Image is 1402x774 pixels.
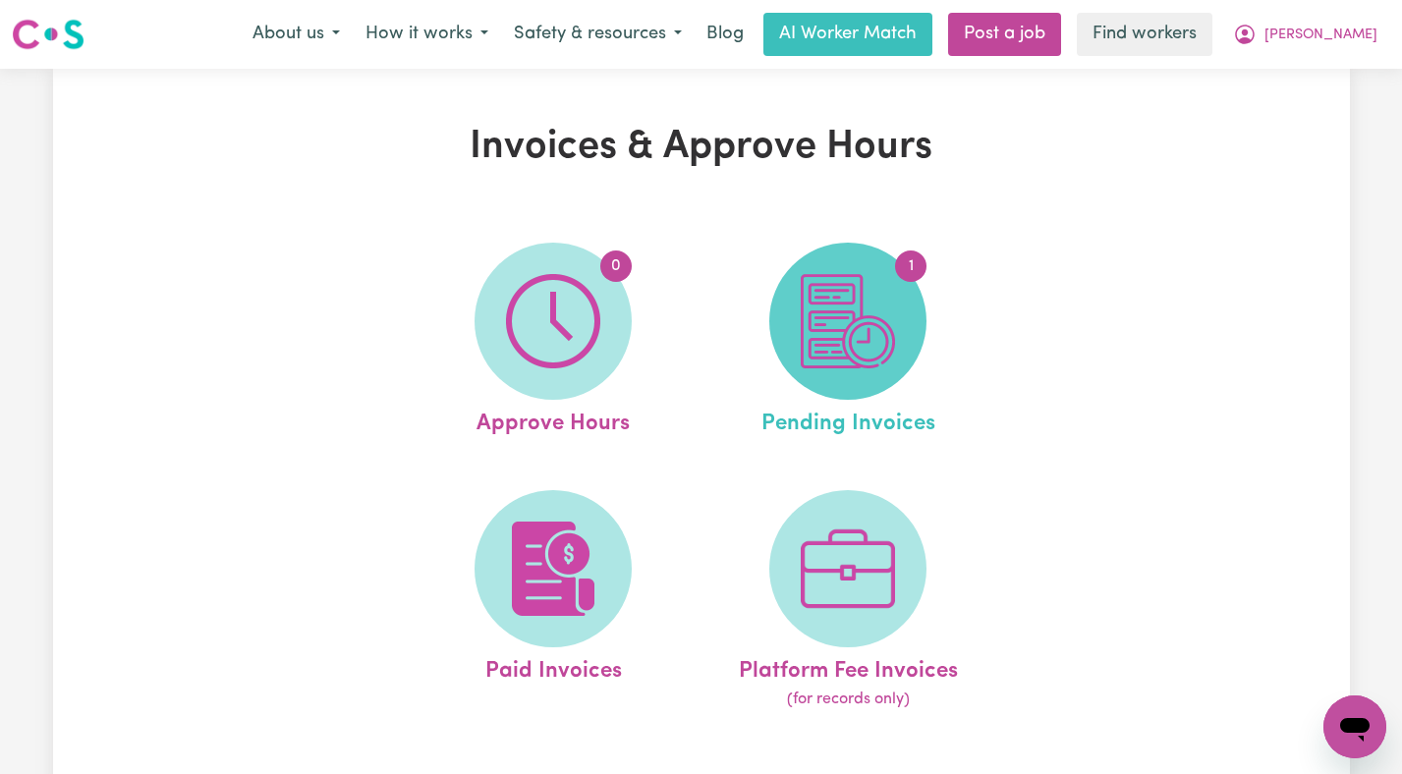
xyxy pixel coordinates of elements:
[12,12,84,57] a: Careseekers logo
[1220,14,1390,55] button: My Account
[1077,13,1212,56] a: Find workers
[353,14,501,55] button: How it works
[787,688,910,711] span: (for records only)
[600,250,632,282] span: 0
[1323,695,1386,758] iframe: Button to launch messaging window
[501,14,695,55] button: Safety & resources
[763,13,932,56] a: AI Worker Match
[412,243,695,441] a: Approve Hours
[12,17,84,52] img: Careseekers logo
[761,400,935,441] span: Pending Invoices
[477,400,630,441] span: Approve Hours
[281,124,1122,171] h1: Invoices & Approve Hours
[739,647,958,689] span: Platform Fee Invoices
[706,490,989,712] a: Platform Fee Invoices(for records only)
[695,13,756,56] a: Blog
[706,243,989,441] a: Pending Invoices
[948,13,1061,56] a: Post a job
[240,14,353,55] button: About us
[895,250,926,282] span: 1
[1264,25,1377,46] span: [PERSON_NAME]
[412,490,695,712] a: Paid Invoices
[485,647,622,689] span: Paid Invoices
